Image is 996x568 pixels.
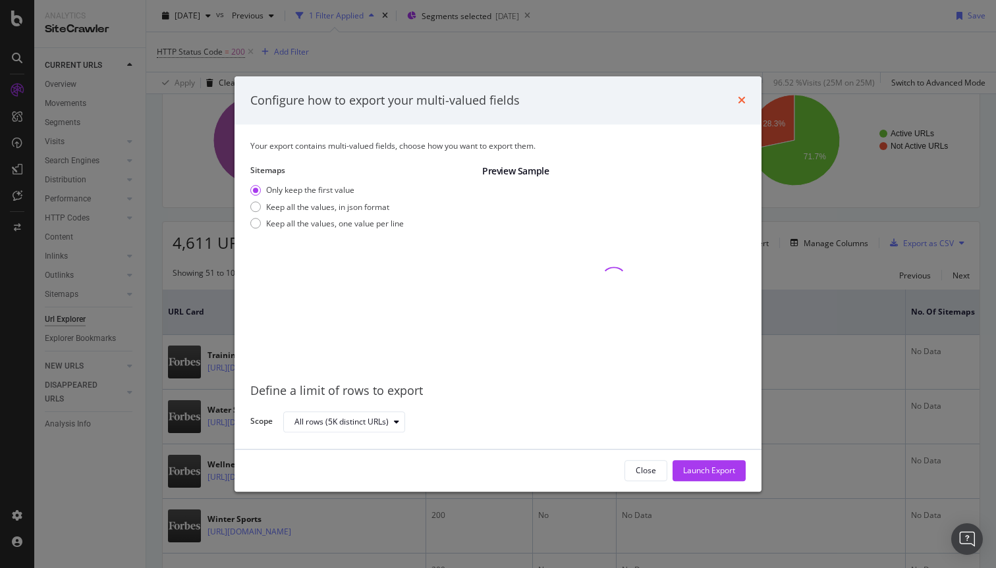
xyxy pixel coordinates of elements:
[283,411,405,432] button: All rows (5K distinct URLs)
[624,460,667,481] button: Close
[482,165,746,178] div: Preview Sample
[250,92,520,109] div: Configure how to export your multi-valued fields
[673,460,746,481] button: Launch Export
[636,465,656,477] div: Close
[250,383,746,400] div: Define a limit of rows to export
[951,523,983,555] div: Open Intercom Messenger
[250,185,404,196] div: Only keep the first value
[266,185,354,196] div: Only keep the first value
[266,201,389,213] div: Keep all the values, in json format
[235,76,761,492] div: modal
[250,201,404,213] div: Keep all the values, in json format
[738,92,746,109] div: times
[683,465,735,477] div: Launch Export
[294,418,389,426] div: All rows (5K distinct URLs)
[266,218,404,229] div: Keep all the values, one value per line
[250,165,472,176] label: Sitemaps
[250,140,746,151] div: Your export contains multi-valued fields, choose how you want to export them.
[250,415,273,430] label: Scope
